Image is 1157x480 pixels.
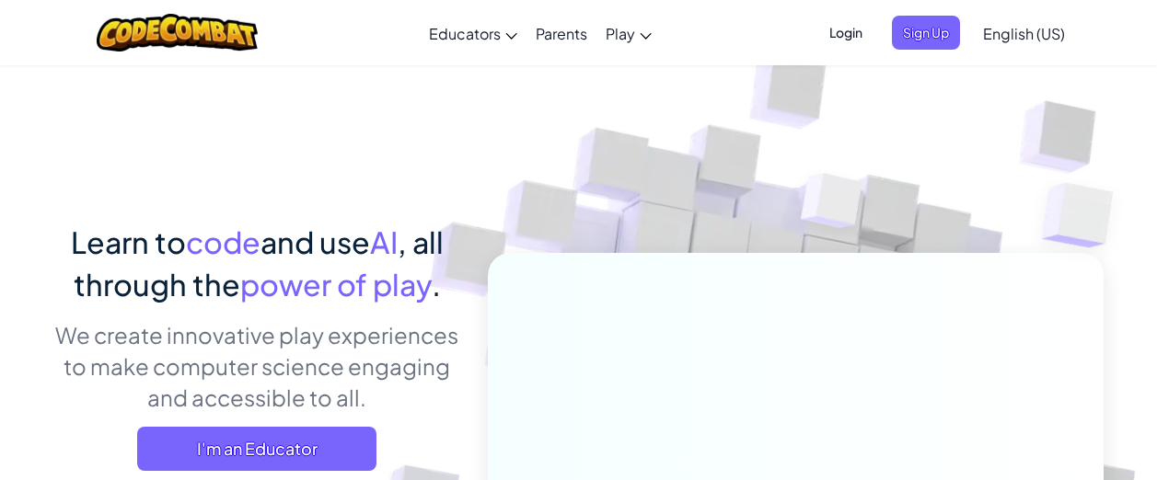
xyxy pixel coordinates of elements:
[240,266,432,303] span: power of play
[429,24,501,43] span: Educators
[186,223,260,260] span: code
[974,8,1074,58] a: English (US)
[983,24,1065,43] span: English (US)
[71,223,186,260] span: Learn to
[370,223,398,260] span: AI
[420,8,526,58] a: Educators
[606,24,635,43] span: Play
[526,8,596,58] a: Parents
[97,14,258,51] img: CodeCombat logo
[432,266,441,303] span: .
[137,427,376,471] a: I'm an Educator
[54,319,460,413] p: We create innovative play experiences to make computer science engaging and accessible to all.
[818,16,874,50] button: Login
[596,8,661,58] a: Play
[766,137,898,274] img: Overlap cubes
[260,223,370,260] span: and use
[892,16,960,50] button: Sign Up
